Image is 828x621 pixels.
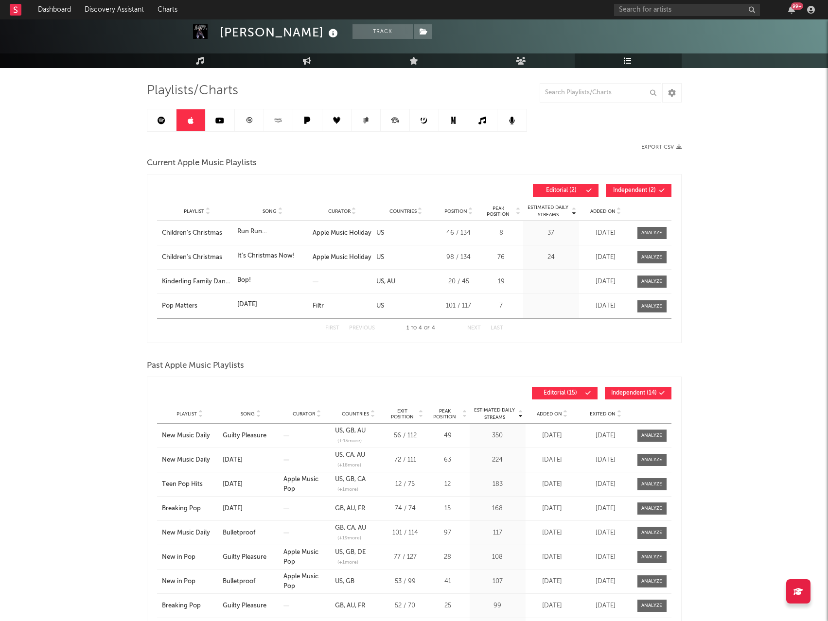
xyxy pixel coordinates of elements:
[528,431,577,441] div: [DATE]
[263,208,277,214] span: Song
[384,278,395,285] a: AU
[428,601,467,611] div: 25
[788,6,795,14] button: 99+
[223,504,279,514] div: [DATE]
[581,577,630,586] div: [DATE]
[472,577,523,586] div: 107
[354,549,366,555] a: DE
[162,301,232,311] a: Pop Matters
[376,254,384,260] a: US
[581,431,630,441] div: [DATE]
[581,253,630,262] div: [DATE]
[532,387,598,399] button: Editorial(15)
[533,184,599,197] button: Editorial(2)
[526,204,571,219] span: Estimated Daily Streams
[283,476,318,492] a: Apple Music Pop
[641,144,682,150] button: Export CSV
[355,603,365,609] a: FR
[283,573,318,589] a: Apple Music Pop
[313,303,324,309] strong: Filtr
[428,504,467,514] div: 15
[605,387,671,399] button: Independent(14)
[387,504,423,514] div: 74 / 74
[335,505,344,512] a: GB
[162,431,218,441] a: New Music Daily
[355,525,366,531] a: AU
[162,528,218,538] div: New Music Daily
[343,452,354,458] a: CA
[337,535,361,542] span: (+ 19 more)
[162,455,218,465] div: New Music Daily
[376,278,384,285] a: US
[344,525,355,531] a: CA
[539,188,584,193] span: Editorial ( 2 )
[482,206,515,217] span: Peak Position
[223,577,279,586] a: Bulletproof
[162,480,218,489] div: Teen Pop Hits
[387,408,418,420] span: Exit Position
[237,227,308,237] div: Run Run [PERSON_NAME]
[528,577,577,586] div: [DATE]
[342,411,369,417] span: Countries
[428,455,467,465] div: 63
[590,411,616,417] span: Exited On
[241,411,255,417] span: Song
[387,455,423,465] div: 72 / 111
[223,431,279,441] a: Guilty Pleasure
[590,208,616,214] span: Added On
[220,24,340,40] div: [PERSON_NAME]
[528,528,577,538] div: [DATE]
[376,303,384,309] a: US
[612,188,657,193] span: Independent ( 2 )
[440,253,477,262] div: 98 / 134
[614,4,760,16] input: Search for artists
[223,528,279,538] a: Bulletproof
[176,411,197,417] span: Playlist
[440,301,477,311] div: 101 / 117
[411,326,417,330] span: to
[349,326,375,331] button: Previous
[387,528,423,538] div: 101 / 114
[337,486,358,493] span: (+ 1 more)
[337,462,361,469] span: (+ 18 more)
[581,601,630,611] div: [DATE]
[223,601,279,611] a: Guilty Pleasure
[394,323,448,334] div: 1 4 4
[440,228,477,238] div: 46 / 134
[223,552,279,562] a: Guilty Pleasure
[387,480,423,489] div: 12 / 75
[237,276,251,285] div: Bop!
[389,208,417,214] span: Countries
[482,228,521,238] div: 8
[387,601,423,611] div: 52 / 70
[147,85,238,97] span: Playlists/Charts
[472,528,523,538] div: 117
[428,528,467,538] div: 97
[335,603,344,609] a: GB
[606,184,671,197] button: Independent(2)
[313,230,371,236] strong: Apple Music Holiday
[147,157,257,169] span: Current Apple Music Playlists
[581,480,630,489] div: [DATE]
[337,559,358,566] span: (+ 1 more)
[162,552,218,562] div: New in Pop
[335,476,343,483] a: US
[428,577,467,586] div: 41
[491,326,503,331] button: Last
[526,228,577,238] div: 37
[162,601,218,611] div: Breaking Pop
[335,428,343,434] a: US
[344,505,355,512] a: AU
[376,230,384,236] a: US
[581,552,630,562] div: [DATE]
[611,390,657,396] span: Independent ( 14 )
[428,480,467,489] div: 12
[472,455,523,465] div: 224
[472,407,517,421] span: Estimated Daily Streams
[472,504,523,514] div: 168
[313,254,371,260] a: Apple Music Holiday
